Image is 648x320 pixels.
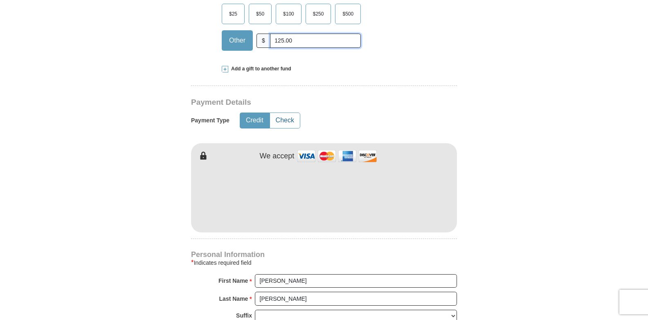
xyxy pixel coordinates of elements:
[260,152,295,161] h4: We accept
[240,113,269,128] button: Credit
[219,293,248,304] strong: Last Name
[279,8,298,20] span: $100
[252,8,268,20] span: $50
[225,34,250,47] span: Other
[218,275,248,286] strong: First Name
[191,251,457,258] h4: Personal Information
[191,117,229,124] h5: Payment Type
[270,34,361,48] input: Other Amount
[256,34,270,48] span: $
[225,8,241,20] span: $25
[270,113,300,128] button: Check
[309,8,328,20] span: $250
[338,8,358,20] span: $500
[191,98,400,107] h3: Payment Details
[228,65,291,72] span: Add a gift to another fund
[296,147,378,165] img: credit cards accepted
[191,258,457,268] div: Indicates required field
